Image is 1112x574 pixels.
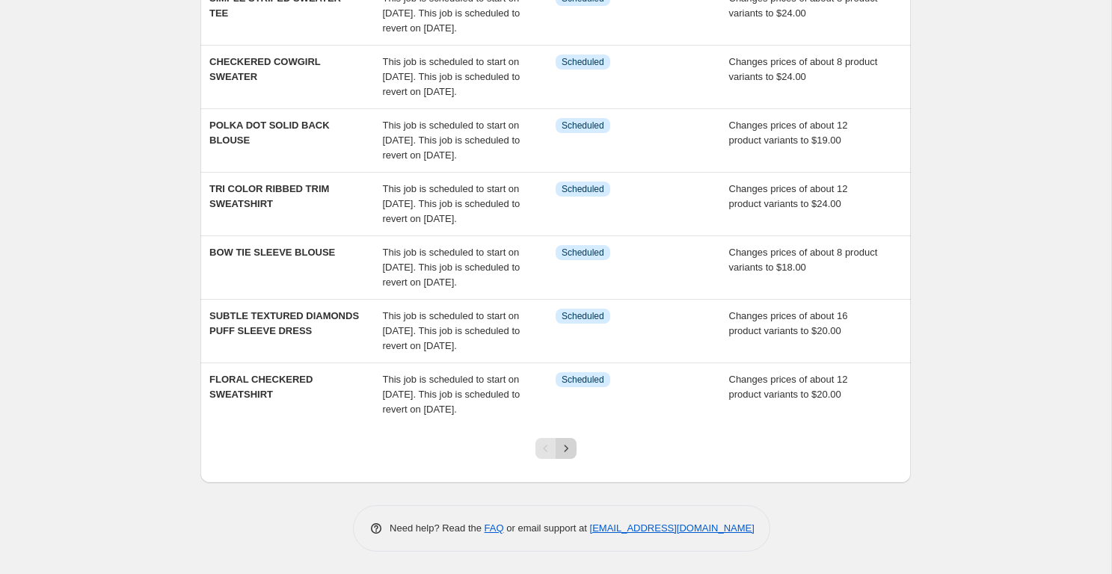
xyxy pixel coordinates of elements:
span: Changes prices of about 12 product variants to $19.00 [729,120,848,146]
span: This job is scheduled to start on [DATE]. This job is scheduled to revert on [DATE]. [383,247,520,288]
span: This job is scheduled to start on [DATE]. This job is scheduled to revert on [DATE]. [383,120,520,161]
span: SUBTLE TEXTURED DIAMONDS PUFF SLEEVE DRESS [209,310,359,336]
span: Scheduled [562,374,604,386]
span: or email support at [504,522,590,534]
span: CHECKERED COWGIRL SWEATER [209,56,321,82]
span: This job is scheduled to start on [DATE]. This job is scheduled to revert on [DATE]. [383,374,520,415]
span: Need help? Read the [390,522,485,534]
span: Scheduled [562,247,604,259]
span: Changes prices of about 8 product variants to $24.00 [729,56,878,82]
span: Scheduled [562,183,604,195]
nav: Pagination [535,438,577,459]
button: Next [556,438,577,459]
span: Scheduled [562,310,604,322]
span: Scheduled [562,120,604,132]
span: Scheduled [562,56,604,68]
span: Changes prices of about 12 product variants to $20.00 [729,374,848,400]
a: [EMAIL_ADDRESS][DOMAIN_NAME] [590,522,755,534]
span: BOW TIE SLEEVE BLOUSE [209,247,335,258]
a: FAQ [485,522,504,534]
span: FLORAL CHECKERED SWEATSHIRT [209,374,313,400]
span: This job is scheduled to start on [DATE]. This job is scheduled to revert on [DATE]. [383,310,520,351]
span: This job is scheduled to start on [DATE]. This job is scheduled to revert on [DATE]. [383,56,520,97]
span: Changes prices of about 12 product variants to $24.00 [729,183,848,209]
span: This job is scheduled to start on [DATE]. This job is scheduled to revert on [DATE]. [383,183,520,224]
span: Changes prices of about 16 product variants to $20.00 [729,310,848,336]
span: Changes prices of about 8 product variants to $18.00 [729,247,878,273]
span: TRI COLOR RIBBED TRIM SWEATSHIRT [209,183,329,209]
span: POLKA DOT SOLID BACK BLOUSE [209,120,330,146]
